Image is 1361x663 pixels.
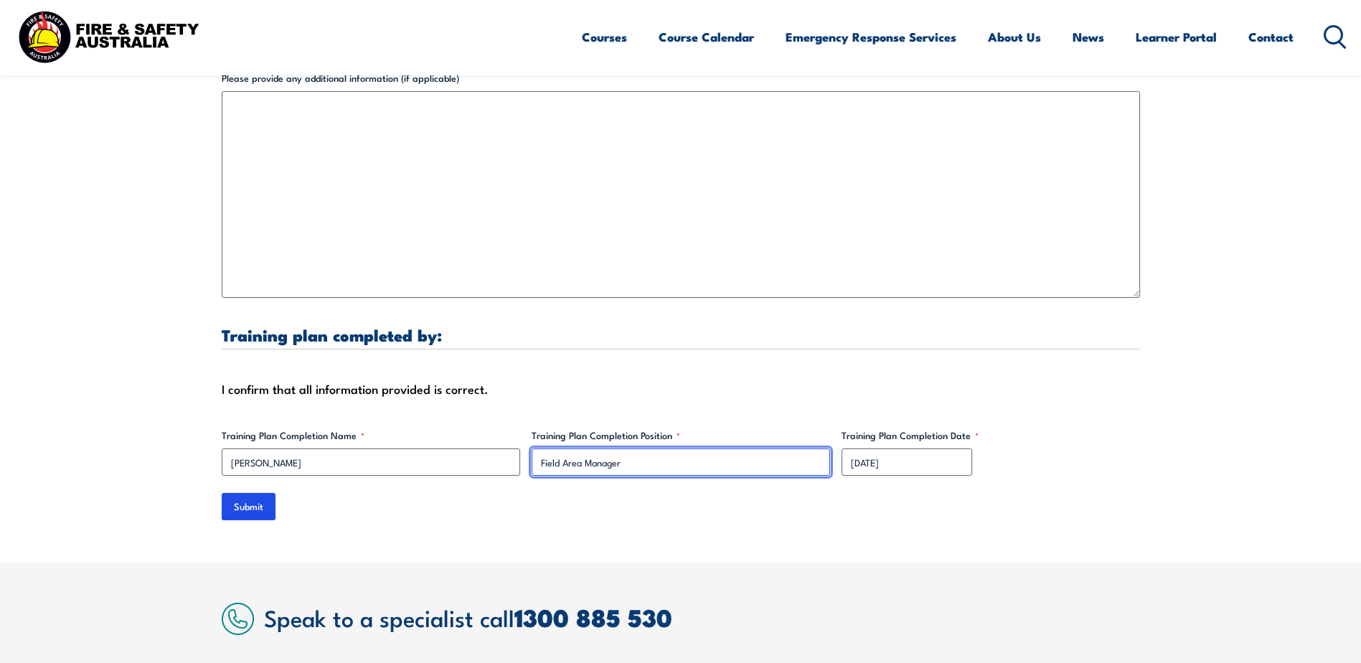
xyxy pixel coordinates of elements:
[1136,18,1217,56] a: Learner Portal
[842,448,972,476] input: dd/mm/yyyy
[222,428,520,443] label: Training Plan Completion Name
[1248,18,1294,56] a: Contact
[532,428,830,443] label: Training Plan Completion Position
[786,18,956,56] a: Emergency Response Services
[582,18,627,56] a: Courses
[659,18,754,56] a: Course Calendar
[988,18,1041,56] a: About Us
[1073,18,1104,56] a: News
[842,428,1140,443] label: Training Plan Completion Date
[222,71,1140,85] label: Please provide any additional information (if applicable)
[514,598,672,636] a: 1300 885 530
[222,493,276,520] input: Submit
[264,604,1140,630] h2: Speak to a specialist call
[222,326,1140,343] h3: Training plan completed by:
[222,378,1140,400] div: I confirm that all information provided is correct.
